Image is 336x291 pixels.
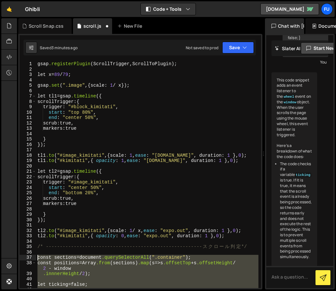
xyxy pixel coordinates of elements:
[20,223,36,228] div: 31
[265,18,304,34] div: Chat with [PERSON_NAME]
[20,104,36,110] div: 9
[20,78,36,83] div: 4
[280,161,312,260] li: The code checks if a variable is true. If it is true, it means that the scroll event is already b...
[20,126,36,131] div: 13
[321,3,333,15] a: Fu
[141,3,196,15] button: Code + Tools
[20,142,36,148] div: 16
[222,42,254,53] button: Save
[40,45,78,51] div: Saved
[283,95,295,99] code: wheel
[20,217,36,223] div: 30
[20,196,36,201] div: 26
[20,260,36,271] div: 38
[20,110,36,115] div: 10
[20,244,36,250] div: 35
[83,23,101,29] div: scroll.js
[283,100,297,105] code: window
[1,1,17,17] a: 🤙
[186,45,218,51] div: Not saved to prod
[20,169,36,174] div: 21
[20,239,36,244] div: 34
[260,3,319,15] a: [DOMAIN_NAME]
[20,185,36,191] div: 24
[20,276,36,282] div: 40
[25,5,40,13] div: Ghibli
[20,212,36,217] div: 29
[275,45,301,51] h2: Slater AI
[20,147,36,153] div: 17
[20,153,36,158] div: 18
[20,158,36,164] div: 19
[20,255,36,260] div: 37
[20,67,36,72] div: 2
[20,94,36,99] div: 7
[20,61,36,67] div: 1
[20,233,36,239] div: 33
[295,173,311,177] code: ticking
[284,59,327,65] div: You
[117,23,145,29] div: New File
[20,180,36,185] div: 23
[20,72,36,78] div: 3
[20,174,36,180] div: 22
[51,45,78,51] div: 3 minutes ago
[20,88,36,94] div: 6
[20,207,36,212] div: 28
[20,201,36,207] div: 27
[20,271,36,277] div: 39
[20,131,36,137] div: 14
[20,121,36,126] div: 12
[20,282,36,287] div: 41
[20,83,36,88] div: 5
[20,190,36,196] div: 25
[20,99,36,105] div: 8
[20,250,36,255] div: 36
[20,137,36,142] div: 15
[20,115,36,121] div: 11
[29,23,64,29] div: Scroll Snap.css
[20,228,36,234] div: 32
[20,164,36,169] div: 20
